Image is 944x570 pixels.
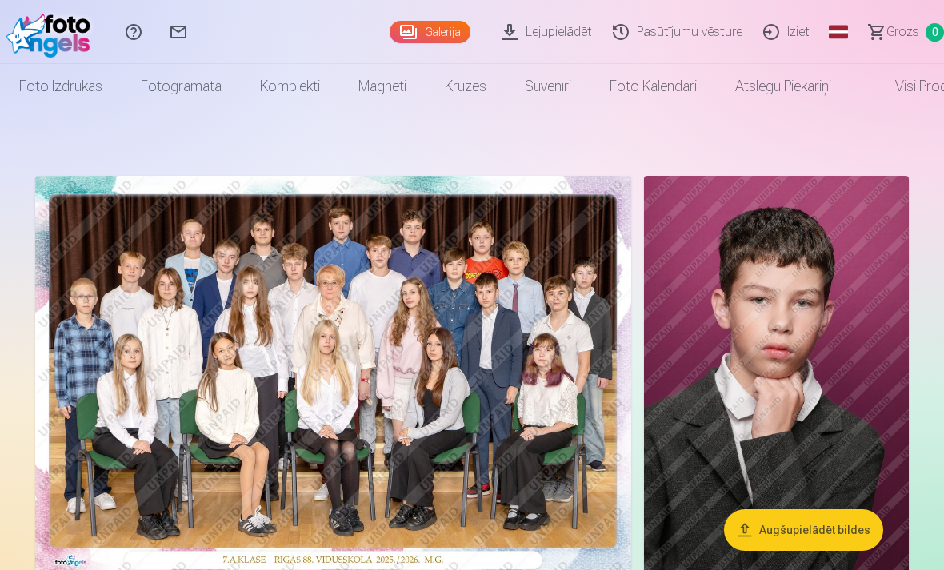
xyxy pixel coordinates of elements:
a: Atslēgu piekariņi [716,64,850,109]
a: Komplekti [241,64,339,109]
a: Foto kalendāri [590,64,716,109]
a: Suvenīri [506,64,590,109]
a: Krūzes [426,64,506,109]
button: Augšupielādēt bildes [724,509,883,551]
a: Fotogrāmata [122,64,241,109]
a: Magnēti [339,64,426,109]
img: /fa1 [6,6,98,58]
a: Galerija [390,21,470,43]
span: Grozs [886,22,919,42]
span: 0 [926,23,944,42]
